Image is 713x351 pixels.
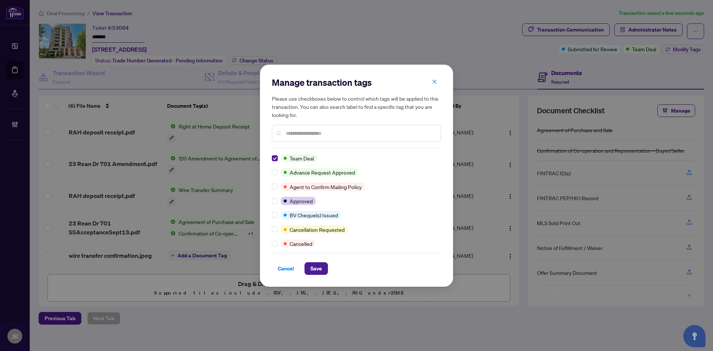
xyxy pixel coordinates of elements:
span: Cancel [278,263,294,274]
button: Open asap [683,325,706,347]
span: Cancelled [290,240,312,248]
span: Advance Request Approved [290,168,355,176]
span: Agent to Confirm Mailing Policy [290,183,362,191]
button: Save [305,262,328,275]
span: Approved [290,197,313,205]
span: Team Deal [290,154,314,162]
h5: Please use checkboxes below to control which tags will be applied to this transaction. You can al... [272,94,441,119]
span: close [432,79,437,84]
h2: Manage transaction tags [272,77,441,88]
span: Cancellation Requested [290,225,345,234]
button: Cancel [272,262,300,275]
span: Save [310,263,322,274]
span: BV Cheque(s) Issued [290,211,338,219]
